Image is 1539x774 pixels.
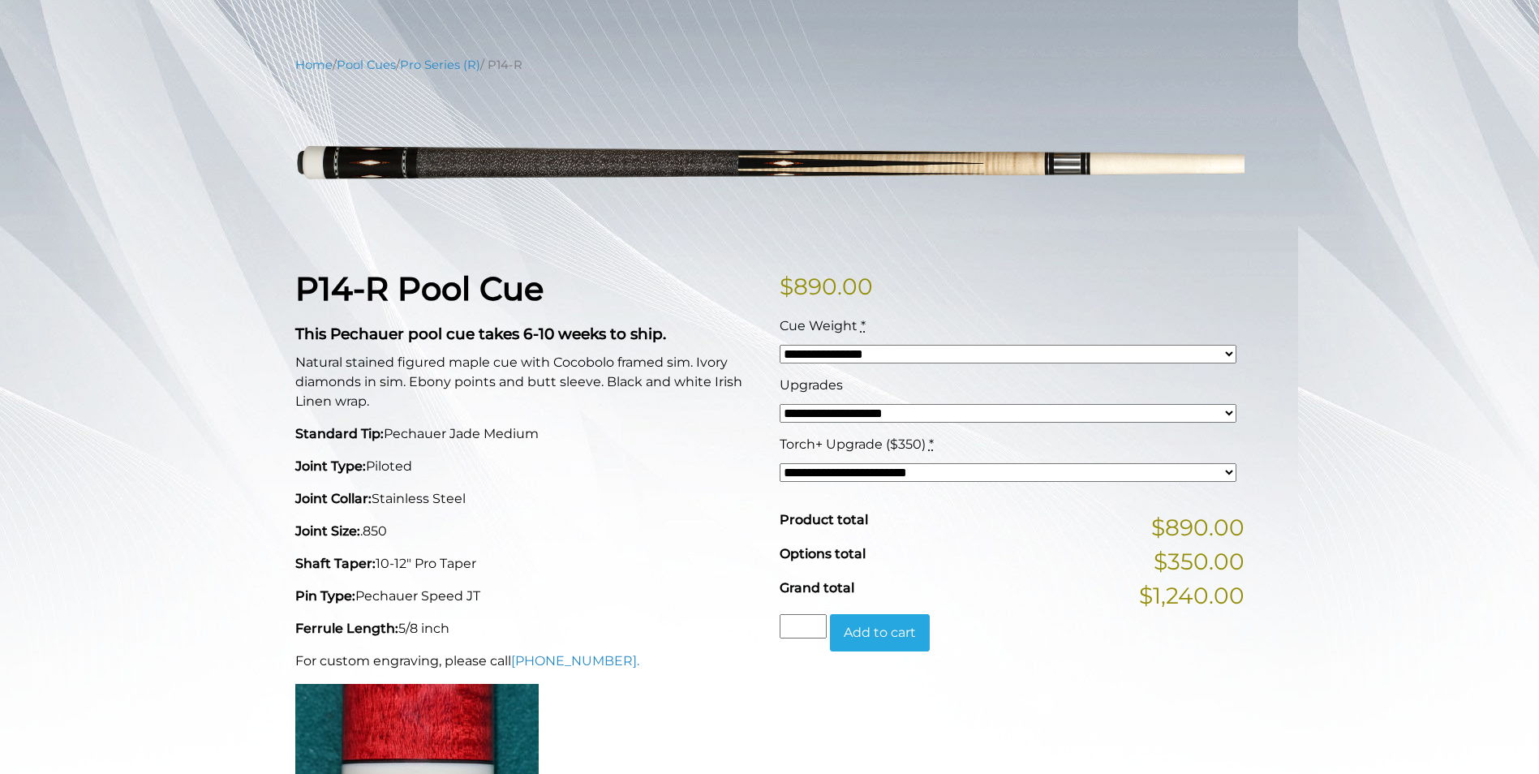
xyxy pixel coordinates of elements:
strong: Joint Type: [295,458,366,474]
span: Product total [780,512,868,527]
a: Pro Series (R) [400,58,480,72]
img: P14-N.png [295,86,1245,244]
span: $890.00 [1151,510,1245,544]
strong: Standard Tip: [295,426,384,441]
p: .850 [295,522,760,541]
strong: Joint Size: [295,523,360,539]
input: Product quantity [780,614,827,639]
p: Natural stained figured maple cue with Cocobolo framed sim. Ivory diamonds in sim. Ebony points a... [295,353,760,411]
strong: Joint Collar: [295,491,372,506]
a: [PHONE_NUMBER]. [511,653,639,669]
p: Piloted [295,457,760,476]
strong: This Pechauer pool cue takes 6-10 weeks to ship. [295,325,666,343]
span: Grand total [780,580,854,596]
span: Upgrades [780,377,843,393]
p: Pechauer Jade Medium [295,424,760,444]
bdi: 890.00 [780,273,873,300]
strong: P14-R Pool Cue [295,269,544,308]
p: Pechauer Speed JT [295,587,760,606]
span: Cue Weight [780,318,858,333]
span: $1,240.00 [1139,578,1245,613]
p: For custom engraving, please call [295,651,760,671]
abbr: required [929,436,934,452]
abbr: required [861,318,866,333]
p: 5/8 inch [295,619,760,639]
a: Home [295,58,333,72]
strong: Ferrule Length: [295,621,398,636]
button: Add to cart [830,614,930,651]
strong: Pin Type: [295,588,355,604]
strong: Shaft Taper: [295,556,376,571]
nav: Breadcrumb [295,56,1245,74]
a: Pool Cues [337,58,396,72]
span: Torch+ Upgrade ($350) [780,436,926,452]
span: $ [780,273,793,300]
p: 10-12" Pro Taper [295,554,760,574]
span: $350.00 [1154,544,1245,578]
p: Stainless Steel [295,489,760,509]
span: Options total [780,546,866,561]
